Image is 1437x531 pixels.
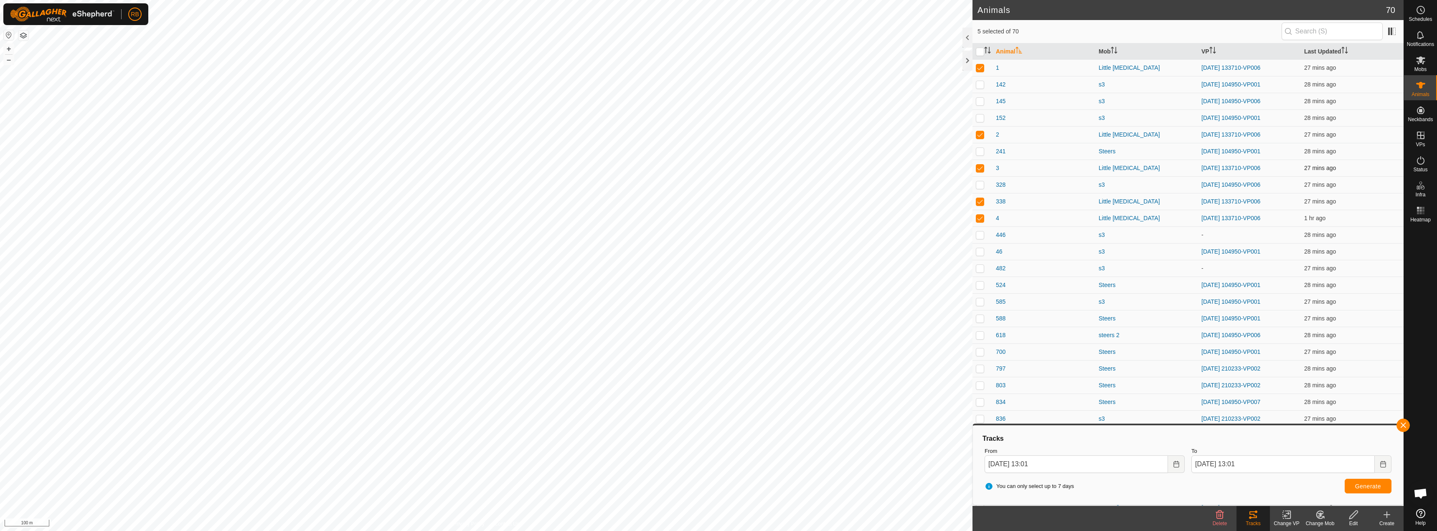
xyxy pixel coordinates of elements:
[996,331,1005,340] span: 618
[1304,114,1336,121] span: 9 Oct 2025, 12:33 pm
[1304,265,1336,272] span: 9 Oct 2025, 12:33 pm
[977,5,1386,15] h2: Animals
[4,55,14,65] button: –
[1099,297,1195,306] div: s3
[1201,165,1260,171] a: [DATE] 133710-VP006
[1099,364,1195,373] div: Steers
[1099,331,1195,340] div: steers 2
[1201,348,1260,355] a: [DATE] 104950-VP001
[1304,382,1336,389] span: 9 Oct 2025, 12:33 pm
[1198,43,1301,60] th: VP
[1201,231,1203,238] app-display-virtual-paddock-transition: -
[1408,481,1433,506] div: Open chat
[1337,520,1370,527] div: Edit
[453,520,485,528] a: Privacy Policy
[1415,521,1426,526] span: Help
[1301,43,1404,60] th: Last Updated
[1201,315,1260,322] a: [DATE] 104950-VP001
[1209,48,1216,55] p-sorticon: Activate to sort
[1201,131,1260,138] a: [DATE] 133710-VP006
[1404,506,1437,529] a: Help
[1201,332,1260,338] a: [DATE] 104950-VP006
[1304,148,1336,155] span: 9 Oct 2025, 12:33 pm
[1201,114,1260,121] a: [DATE] 104950-VP001
[1099,381,1195,390] div: Steers
[996,398,1005,407] span: 834
[1201,399,1260,405] a: [DATE] 104950-VP007
[1099,398,1195,407] div: Steers
[1099,247,1195,256] div: s3
[996,114,1005,122] span: 152
[1099,180,1195,189] div: s3
[1282,23,1383,40] input: Search (S)
[996,180,1005,189] span: 328
[1201,148,1260,155] a: [DATE] 104950-VP001
[1099,97,1195,106] div: s3
[1099,264,1195,273] div: s3
[1099,348,1195,356] div: Steers
[1201,198,1260,205] a: [DATE] 133710-VP006
[996,381,1005,390] span: 803
[1413,167,1427,172] span: Status
[1213,521,1227,526] span: Delete
[996,130,999,139] span: 2
[1270,520,1303,527] div: Change VP
[1410,217,1431,222] span: Heatmap
[4,30,14,40] button: Reset Map
[1304,499,1336,506] span: 9 Oct 2025, 12:33 pm
[1416,142,1425,147] span: VPs
[18,30,28,41] button: Map Layers
[1099,281,1195,290] div: Steers
[4,44,14,54] button: +
[996,147,1005,156] span: 241
[1407,42,1434,47] span: Notifications
[1099,414,1195,423] div: s3
[996,348,1005,356] span: 700
[495,520,519,528] a: Contact Us
[996,97,1005,106] span: 145
[1304,415,1336,422] span: 9 Oct 2025, 12:33 pm
[1201,81,1260,88] a: [DATE] 104950-VP001
[1099,314,1195,323] div: Steers
[10,7,114,22] img: Gallagher Logo
[985,447,1185,455] label: From
[1201,499,1260,506] a: [DATE] 204446-VP015
[996,214,999,223] span: 4
[1304,348,1336,355] span: 9 Oct 2025, 12:33 pm
[1099,64,1195,72] div: Little [MEDICAL_DATA]
[1304,399,1336,405] span: 9 Oct 2025, 12:33 pm
[1099,164,1195,173] div: Little [MEDICAL_DATA]
[996,247,1003,256] span: 46
[1201,248,1260,255] a: [DATE] 104950-VP001
[1099,114,1195,122] div: s3
[993,43,1095,60] th: Animal
[996,364,1005,373] span: 797
[1191,447,1391,455] label: To
[1304,81,1336,88] span: 9 Oct 2025, 12:33 pm
[1408,117,1433,122] span: Neckbands
[981,434,1395,444] div: Tracks
[1304,365,1336,372] span: 9 Oct 2025, 12:33 pm
[1370,520,1404,527] div: Create
[1409,17,1432,22] span: Schedules
[1168,455,1185,473] button: Choose Date
[996,314,1005,323] span: 588
[1201,181,1260,188] a: [DATE] 104950-VP006
[1111,48,1117,55] p-sorticon: Activate to sort
[996,164,999,173] span: 3
[1386,4,1395,16] span: 70
[1304,231,1336,238] span: 9 Oct 2025, 12:33 pm
[996,414,1005,423] span: 836
[1099,197,1195,206] div: Little [MEDICAL_DATA]
[1304,315,1336,322] span: 9 Oct 2025, 12:33 pm
[1201,64,1260,71] a: [DATE] 133710-VP006
[1341,48,1348,55] p-sorticon: Activate to sort
[1099,130,1195,139] div: Little [MEDICAL_DATA]
[1304,248,1336,255] span: 9 Oct 2025, 12:33 pm
[1016,48,1022,55] p-sorticon: Activate to sort
[1304,165,1336,171] span: 9 Oct 2025, 12:34 pm
[1201,215,1260,221] a: [DATE] 133710-VP006
[1375,455,1391,473] button: Choose Date
[996,231,1005,239] span: 446
[1099,214,1195,223] div: Little [MEDICAL_DATA]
